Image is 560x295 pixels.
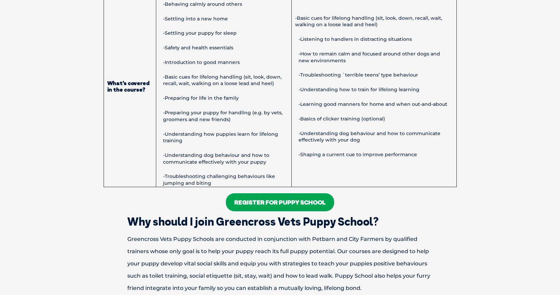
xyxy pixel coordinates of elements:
p: -Understanding how to train for lifelong learning [295,86,453,93]
a: Register For Puppy School [226,193,334,211]
p: -Settling into a new home [160,16,288,22]
p: -Introduction to good manners [160,59,288,66]
p: -Safety and health essentials [160,45,288,51]
h2: Why should I join Greencross Vets Puppy School? [104,216,457,227]
p: -Learning good manners for home and when out-and-about [295,101,453,108]
p: -Basic cues for lifelong handling (sit, look, down, recall, wait, walking on a loose lead and heel) [160,74,288,87]
p: -Behaving calmly around others [160,1,288,8]
p: -Understanding dog behaviour and how to communicate effectively with your puppy [160,152,288,165]
p: -Troubleshooting `terrible teens’ type behaviour [295,72,453,79]
p: Greencross Vets Puppy Schools are conducted in conjunction with Petbarn and City Farmers by quali... [104,233,457,294]
p: -Listening to handlers in distracting situations [295,36,453,43]
p: -How to remain calm and focused around other dogs and new environments [295,51,453,64]
strong: What’s covered in the course? [107,80,152,93]
p: -Preparing for life in the family [160,95,288,102]
p: -Shaping a current cue to improve performance [295,151,453,158]
p: -Understanding dog behaviour and how to communicate effectively with your dog [295,130,453,144]
p: -Basics of clicker training (optional) [295,116,453,122]
p: -Preparing your puppy for handling (e.g. by vets, groomers and new friends) [160,110,288,123]
p: -Troubleshooting challenging behaviours like jumping and biting [160,173,288,186]
p: -Understanding how puppies learn for lifelong training [160,131,288,144]
p: -Settling your puppy for sleep [160,30,288,37]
